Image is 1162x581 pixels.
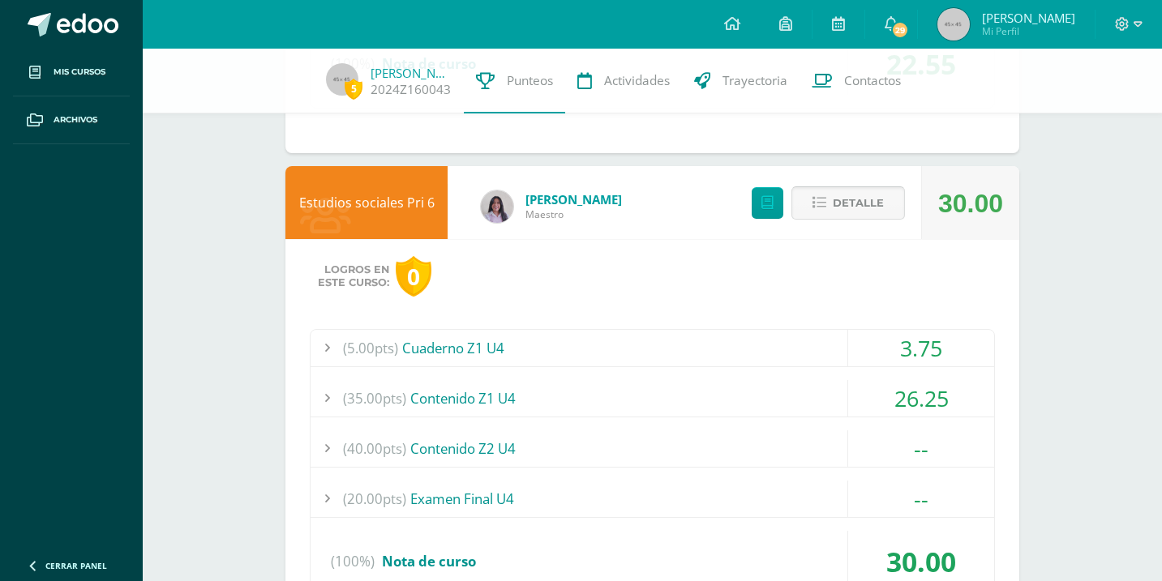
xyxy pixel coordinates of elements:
a: Actividades [565,49,682,113]
a: Contactos [800,49,913,113]
span: Trayectoria [722,72,787,89]
div: 0 [396,256,431,297]
a: [PERSON_NAME] [525,191,622,207]
span: Nota de curso [382,552,476,570]
span: Maestro [525,207,622,221]
span: Archivos [54,113,97,126]
a: Punteos [464,49,565,113]
a: 2024Z160043 [371,81,451,98]
span: (40.00pts) [343,430,406,467]
a: Archivos [13,96,130,144]
span: Punteos [507,72,553,89]
div: 3.75 [848,330,994,366]
div: Examen Final U4 [311,481,994,517]
span: Detalle [833,188,884,218]
a: [PERSON_NAME] [371,65,452,81]
button: Detalle [791,186,905,220]
span: Mi Perfil [982,24,1075,38]
span: Actividades [604,72,670,89]
span: (5.00pts) [343,330,398,366]
div: Contenido Z1 U4 [311,380,994,417]
span: (20.00pts) [343,481,406,517]
div: -- [848,430,994,467]
div: Cuaderno Z1 U4 [311,330,994,366]
div: 30.00 [938,167,1003,240]
div: -- [848,481,994,517]
img: e031f1178ce3e21be6f285ecbb368d33.png [481,190,513,223]
a: Mis cursos [13,49,130,96]
span: Logros en este curso: [318,263,389,289]
span: Mis cursos [54,66,105,79]
div: Estudios sociales Pri 6 [285,166,448,239]
div: 26.25 [848,380,994,417]
span: [PERSON_NAME] [982,10,1075,26]
span: (35.00pts) [343,380,406,417]
img: 45x45 [937,8,970,41]
img: 45x45 [326,63,358,96]
span: Contactos [844,72,901,89]
span: 5 [345,79,362,99]
a: Trayectoria [682,49,800,113]
span: 29 [891,21,909,39]
div: Contenido Z2 U4 [311,430,994,467]
span: Cerrar panel [45,560,107,571]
